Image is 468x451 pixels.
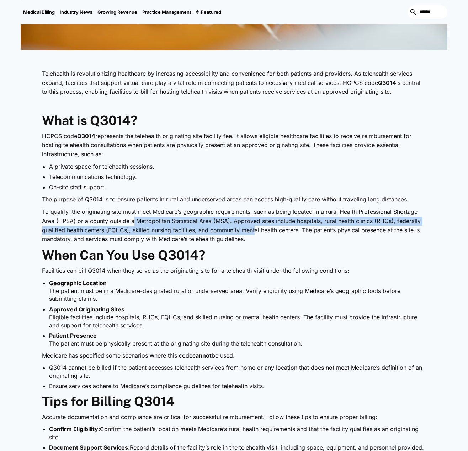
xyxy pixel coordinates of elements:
[49,444,130,451] strong: Document Support Services:
[21,0,57,24] a: Medical Billing
[49,306,124,313] strong: Approved Originating Sites
[77,132,95,140] strong: Q3014
[95,0,140,24] a: Growing Revenue
[42,266,426,276] p: Facilities can bill Q3014 when they serve as the originating site for a telehealth visit under th...
[49,163,426,170] li: A private space for telehealth sessions.
[42,351,426,360] p: Medicare has specified some scenarios where this code be used:
[42,248,205,262] strong: When Can You Use Q3014?
[49,305,426,329] li: Eligible facilities include hospitals, RHCs, FQHCs, and skilled nursing or mental health centers....
[42,132,426,159] p: HCPCS code represents the telehealth originating site facility fee. It allows eligible healthcare...
[49,332,426,348] li: The patient must be physically present at the originating site during the telehealth consultation.
[194,0,224,24] div: Featured
[49,425,100,433] strong: Confirm Eligibility:
[49,279,426,303] li: The patient must be in a Medicare-designated rural or underserved area. Verify eligibility using ...
[49,183,426,191] li: On-site staff support.
[49,364,426,380] li: Q3014 cannot be billed if the patient accesses telehealth services from home or any location that...
[42,413,426,422] p: Accurate documentation and compliance are critical for successful reimbursement. Follow these tip...
[42,394,175,409] strong: Tips for Billing Q3014
[49,332,97,339] strong: Patient Presence
[49,279,107,287] strong: Geographic Location
[49,382,426,390] li: Ensure services adhere to Medicare’s compliance guidelines for telehealth visits.
[42,195,426,204] p: The purpose of Q3014 is to ensure patients in rural and underserved areas can access high-quality...
[42,113,137,128] strong: What is Q3014?
[49,425,426,441] li: Confirm the patient’s location meets Medicare’s rural health requirements and that the facility q...
[140,0,194,24] a: Practice Management
[42,69,426,97] p: Telehealth is revolutionizing healthcare by increasing accessibility and convenience for both pat...
[49,173,426,181] li: Telecommunications technology.
[42,100,426,109] p: ‍
[378,79,396,86] strong: Q3014
[57,0,95,24] a: Industry News
[201,9,221,15] div: Featured
[42,207,426,244] p: To qualify, the originating site must meet Medicare’s geographic requirements, such as being loca...
[192,352,212,359] strong: cannot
